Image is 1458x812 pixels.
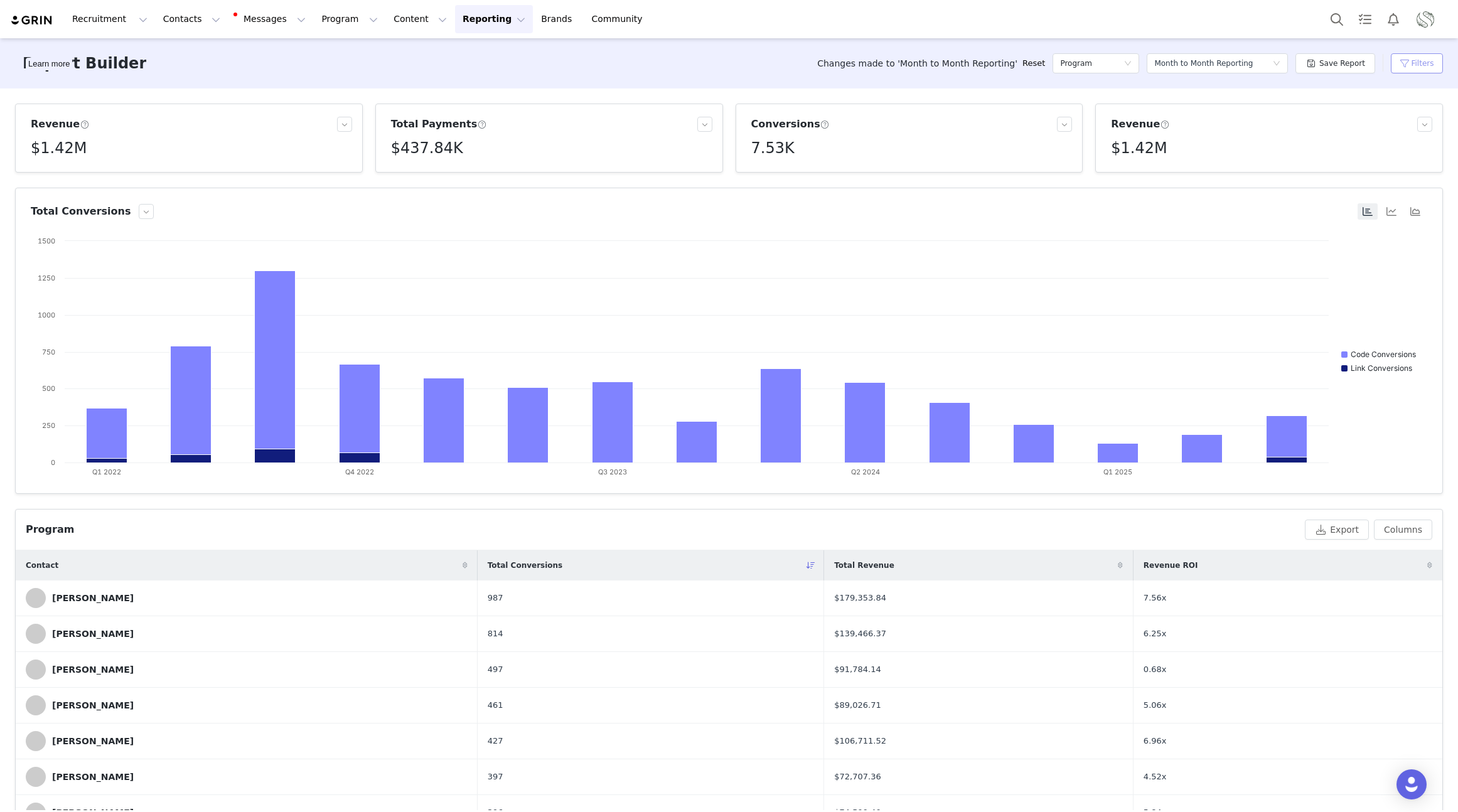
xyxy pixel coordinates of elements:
[1144,628,1167,640] span: 6.25x
[1111,137,1167,159] h5: $1.42M
[26,731,468,751] a: [PERSON_NAME]
[1351,363,1412,373] text: Link Conversions
[1295,53,1375,73] button: Save Report
[533,5,583,33] a: Brands
[751,117,830,132] h3: Conversions
[751,137,795,159] h5: 7.53K
[52,593,134,603] div: [PERSON_NAME]
[42,384,55,393] text: 500
[851,467,880,476] text: Q2 2024
[1111,117,1169,132] h3: Revenue
[10,14,54,26] img: grin logo
[31,137,87,159] h5: $1.42M
[488,663,503,676] span: 497
[52,772,134,782] div: [PERSON_NAME]
[1351,350,1416,359] text: Code Conversions
[584,5,656,33] a: Community
[1144,592,1167,604] span: 7.56x
[26,624,468,644] a: [PERSON_NAME]
[488,592,503,604] span: 987
[834,699,881,712] span: $89,026.71
[26,588,468,608] a: [PERSON_NAME]
[38,274,55,282] text: 1250
[488,735,503,747] span: 427
[31,204,131,219] h3: Total Conversions
[1144,699,1167,712] span: 5.06x
[92,467,121,476] text: Q1 2022
[817,57,1017,70] span: Changes made to 'Month to Month Reporting'
[1396,769,1427,799] div: Open Intercom Messenger
[156,5,228,33] button: Contacts
[834,735,886,747] span: $106,711.52
[52,665,134,675] div: [PERSON_NAME]
[42,348,55,356] text: 750
[1374,520,1432,540] button: Columns
[42,421,55,430] text: 250
[834,592,886,604] span: $179,353.84
[1060,54,1092,73] h5: Program
[1305,520,1369,540] button: Export
[1154,54,1253,73] div: Month to Month Reporting
[1103,467,1132,476] text: Q1 2025
[1022,57,1045,70] a: Reset
[51,458,55,467] text: 0
[228,5,313,33] button: Messages
[38,237,55,245] text: 1500
[1273,60,1280,68] i: icon: down
[1144,560,1198,571] span: Revenue ROI
[26,695,468,715] a: [PERSON_NAME]
[52,700,134,710] div: [PERSON_NAME]
[1408,9,1448,29] button: Profile
[23,52,146,75] h3: Report Builder
[391,117,486,132] h3: Total Payments
[391,137,463,159] h5: $437.84K
[834,771,881,783] span: $72,707.36
[26,522,74,537] div: Program
[26,58,72,70] div: Tooltip anchor
[65,5,155,33] button: Recruitment
[1144,771,1167,783] span: 4.52x
[598,467,627,476] text: Q3 2023
[834,560,894,571] span: Total Revenue
[1323,5,1351,33] button: Search
[1144,735,1167,747] span: 6.96x
[52,629,134,639] div: [PERSON_NAME]
[1415,9,1435,29] img: 373d92af-71dc-4150-8488-e89ba5a75102.png
[834,628,886,640] span: $139,466.37
[455,5,533,33] button: Reporting
[488,699,503,712] span: 461
[488,628,503,640] span: 814
[488,771,503,783] span: 397
[38,311,55,319] text: 1000
[26,660,468,680] a: [PERSON_NAME]
[1380,5,1407,33] button: Notifications
[386,5,454,33] button: Content
[834,663,881,676] span: $91,784.14
[52,736,134,746] div: [PERSON_NAME]
[1124,60,1132,68] i: icon: down
[26,767,468,787] a: [PERSON_NAME]
[1144,663,1167,676] span: 0.68x
[1391,53,1443,73] button: Filters
[488,560,563,571] span: Total Conversions
[1351,5,1379,33] a: Tasks
[26,560,58,571] span: Contact
[31,117,89,132] h3: Revenue
[345,467,374,476] text: Q4 2022
[314,5,385,33] button: Program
